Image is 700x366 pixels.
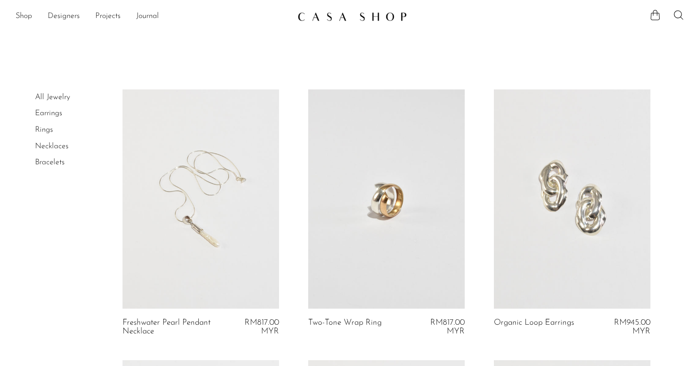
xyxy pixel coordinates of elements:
span: RM817.00 MYR [430,318,465,335]
a: Earrings [35,109,62,117]
a: Designers [48,10,80,23]
a: Projects [95,10,121,23]
a: Freshwater Pearl Pendant Necklace [122,318,226,336]
span: RM945.00 MYR [614,318,650,335]
a: Journal [136,10,159,23]
a: Rings [35,126,53,134]
a: Two-Tone Wrap Ring [308,318,382,336]
span: RM817.00 MYR [245,318,279,335]
nav: Desktop navigation [16,8,290,25]
ul: NEW HEADER MENU [16,8,290,25]
a: Necklaces [35,142,69,150]
a: Bracelets [35,158,65,166]
a: Organic Loop Earrings [494,318,574,336]
a: Shop [16,10,32,23]
a: All Jewelry [35,93,70,101]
